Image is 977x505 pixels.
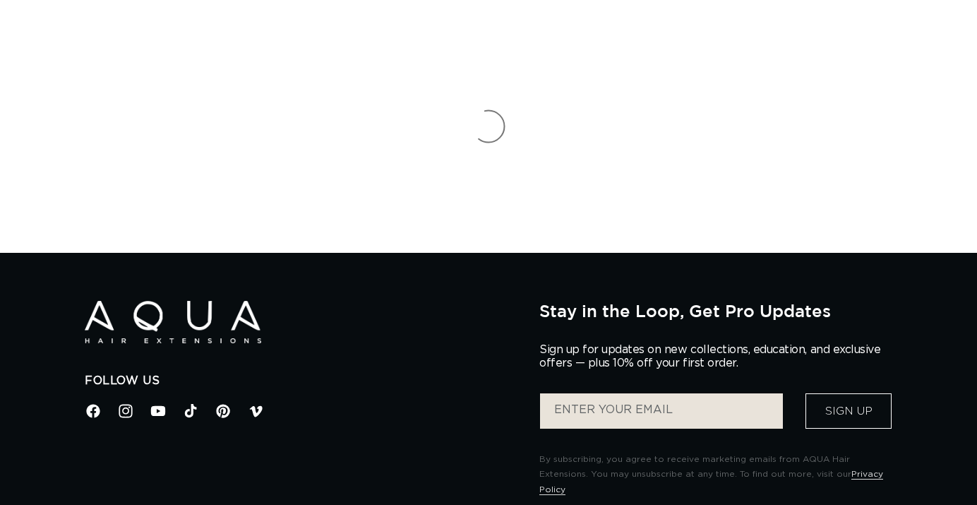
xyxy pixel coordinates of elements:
h2: Stay in the Loop, Get Pro Updates [539,301,892,321]
button: Sign Up [805,393,892,429]
img: Aqua Hair Extensions [85,301,261,344]
h2: Follow Us [85,374,518,388]
input: ENTER YOUR EMAIL [540,393,783,429]
a: Privacy Policy [539,470,883,494]
p: By subscribing, you agree to receive marketing emails from AQUA Hair Extensions. You may unsubscr... [539,452,892,498]
p: Sign up for updates on new collections, education, and exclusive offers — plus 10% off your first... [539,343,892,370]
